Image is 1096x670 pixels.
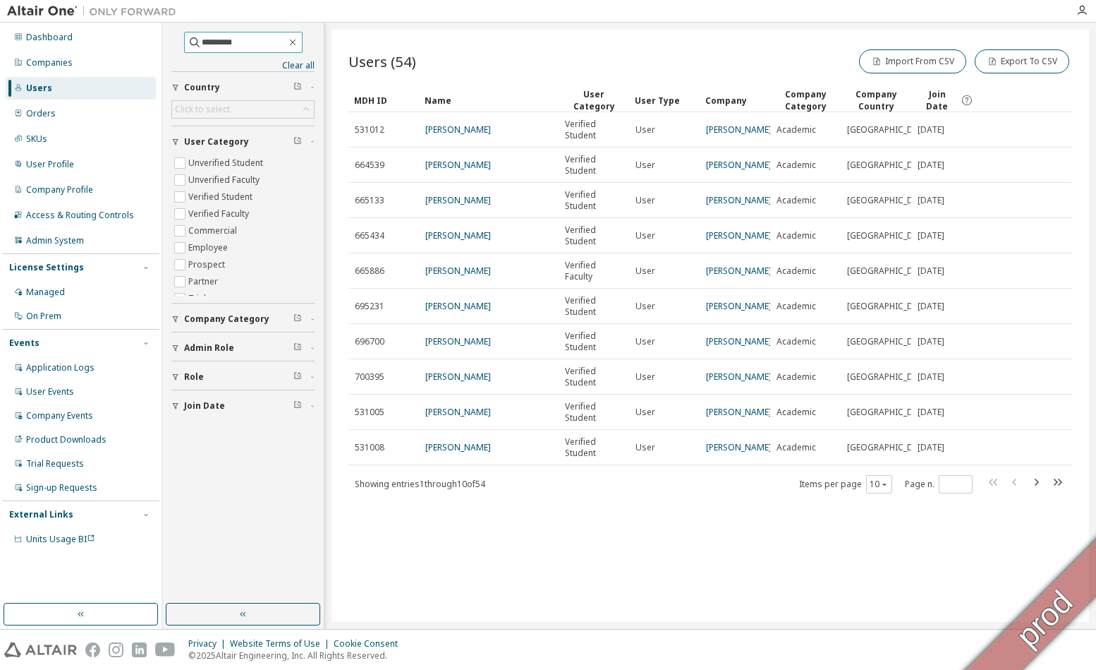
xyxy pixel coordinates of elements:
[706,371,772,383] a: [PERSON_NAME]
[777,407,816,418] span: Academic
[184,136,249,148] span: User Category
[26,311,61,322] div: On Prem
[26,235,84,246] div: Admin System
[565,330,623,353] span: Verified Student
[9,337,39,349] div: Events
[355,124,384,136] span: 531012
[230,638,334,650] div: Website Terms of Use
[777,195,816,206] span: Academic
[917,88,957,112] span: Join Date
[706,194,772,206] a: [PERSON_NAME]
[565,295,623,318] span: Verified Student
[171,304,315,335] button: Company Category
[635,442,655,453] span: User
[635,265,655,277] span: User
[425,89,553,112] div: Name
[776,88,835,112] div: Company Category
[171,361,315,393] button: Role
[26,386,74,397] div: User Events
[777,124,816,136] span: Academic
[188,172,262,189] label: Unverified Faculty
[918,301,944,312] span: [DATE]
[355,195,384,206] span: 665133
[26,57,73,68] div: Companies
[425,124,491,136] a: [PERSON_NAME]
[425,194,491,206] a: [PERSON_NAME]
[777,442,816,453] span: Academic
[777,371,816,383] span: Academic
[905,475,973,493] span: Page n.
[26,32,73,43] div: Dashboard
[425,159,491,171] a: [PERSON_NAME]
[293,136,302,148] span: Clear filter
[918,124,944,136] span: [DATE]
[26,362,95,373] div: Application Logs
[565,189,623,212] span: Verified Student
[706,300,772,312] a: [PERSON_NAME]
[26,434,106,445] div: Product Downloads
[26,287,65,298] div: Managed
[847,230,932,241] span: [GEOGRAPHIC_DATA]
[26,83,52,94] div: Users
[355,371,384,383] span: 700395
[706,229,772,241] a: [PERSON_NAME]
[425,406,491,418] a: [PERSON_NAME]
[293,400,302,412] span: Clear filter
[847,442,932,453] span: [GEOGRAPHIC_DATA]
[425,265,491,277] a: [PERSON_NAME]
[847,124,932,136] span: [GEOGRAPHIC_DATA]
[706,335,772,347] a: [PERSON_NAME]
[188,290,209,307] label: Trial
[635,407,655,418] span: User
[565,154,623,177] span: Verified Student
[847,301,932,312] span: [GEOGRAPHIC_DATA]
[425,335,491,347] a: [PERSON_NAME]
[175,104,230,115] div: Click to select
[184,342,234,354] span: Admin Role
[109,642,123,657] img: instagram.svg
[334,638,406,650] div: Cookie Consent
[847,265,932,277] span: [GEOGRAPHIC_DATA]
[26,482,97,493] div: Sign-up Requests
[847,195,932,206] span: [GEOGRAPHIC_DATA]
[799,475,892,493] span: Items per page
[975,49,1069,73] button: Export To CSV
[26,184,93,196] div: Company Profile
[355,301,384,312] span: 695231
[635,89,694,112] div: User Type
[4,642,77,657] img: altair_logo.svg
[188,205,252,222] label: Verified Faculty
[9,262,84,273] div: License Settings
[635,371,655,383] span: User
[777,336,816,347] span: Academic
[847,336,932,347] span: [GEOGRAPHIC_DATA]
[635,230,655,241] span: User
[706,124,772,136] a: [PERSON_NAME]
[918,195,944,206] span: [DATE]
[777,160,816,171] span: Academic
[188,239,231,256] label: Employee
[355,336,384,347] span: 696700
[293,313,302,325] span: Clear filter
[85,642,100,657] img: facebook.svg
[172,101,314,118] div: Click to select
[777,265,816,277] span: Academic
[706,265,772,277] a: [PERSON_NAME]
[918,230,944,241] span: [DATE]
[777,301,816,312] span: Academic
[847,371,932,383] span: [GEOGRAPHIC_DATA]
[355,265,384,277] span: 665886
[355,407,384,418] span: 531005
[26,108,56,119] div: Orders
[348,52,416,71] span: Users (54)
[564,88,623,112] div: User Category
[777,230,816,241] span: Academic
[188,638,230,650] div: Privacy
[171,333,315,364] button: Admin Role
[565,260,623,282] span: Verified Faculty
[425,371,491,383] a: [PERSON_NAME]
[171,72,315,103] button: Country
[918,336,944,347] span: [DATE]
[565,366,623,388] span: Verified Student
[184,313,269,325] span: Company Category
